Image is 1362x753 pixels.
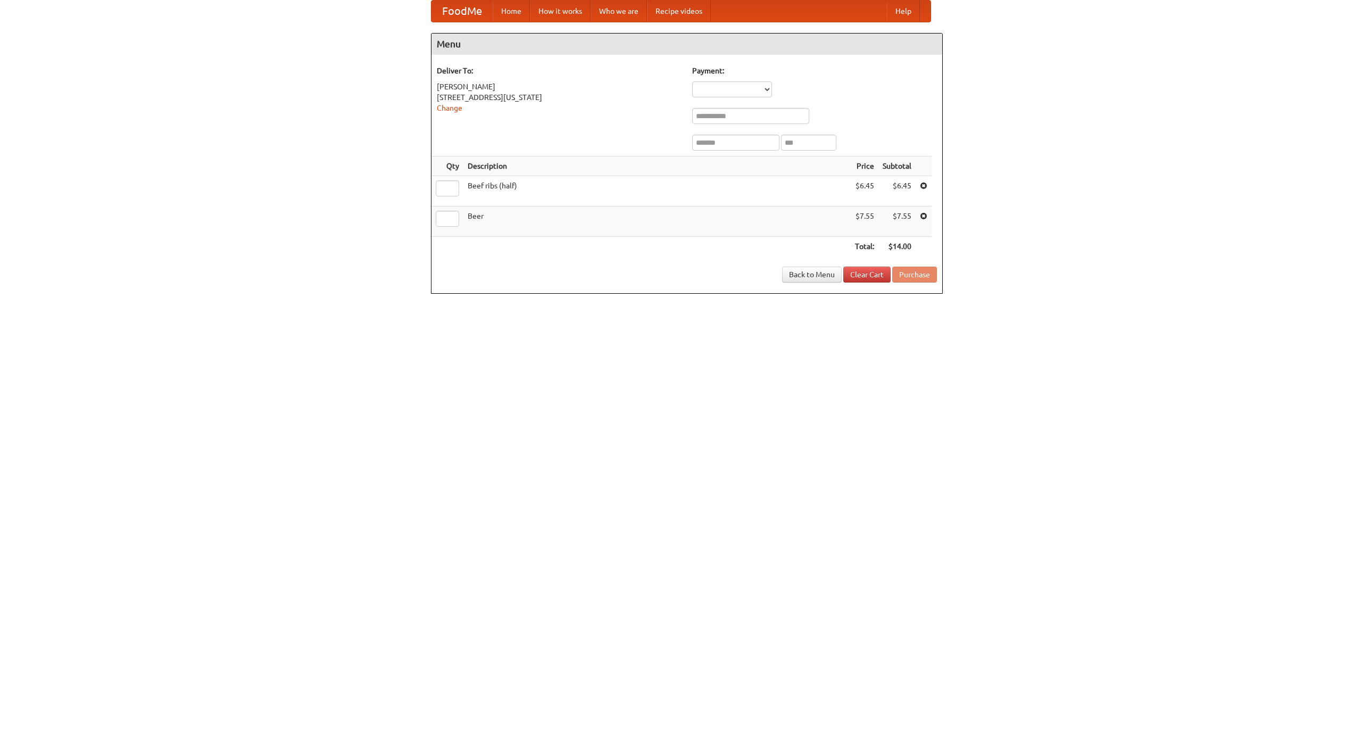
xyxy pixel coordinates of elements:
td: Beer [463,206,851,237]
th: Qty [431,156,463,176]
td: Beef ribs (half) [463,176,851,206]
div: [PERSON_NAME] [437,81,682,92]
a: Change [437,104,462,112]
td: $6.45 [851,176,878,206]
a: Clear Cart [843,267,891,283]
a: FoodMe [431,1,493,22]
td: $6.45 [878,176,916,206]
a: Home [493,1,530,22]
button: Purchase [892,267,937,283]
h4: Menu [431,34,942,55]
a: Back to Menu [782,267,842,283]
div: [STREET_ADDRESS][US_STATE] [437,92,682,103]
a: Help [887,1,920,22]
th: $14.00 [878,237,916,256]
a: How it works [530,1,591,22]
a: Recipe videos [647,1,711,22]
th: Subtotal [878,156,916,176]
h5: Deliver To: [437,65,682,76]
th: Total: [851,237,878,256]
h5: Payment: [692,65,937,76]
th: Description [463,156,851,176]
td: $7.55 [851,206,878,237]
td: $7.55 [878,206,916,237]
th: Price [851,156,878,176]
a: Who we are [591,1,647,22]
